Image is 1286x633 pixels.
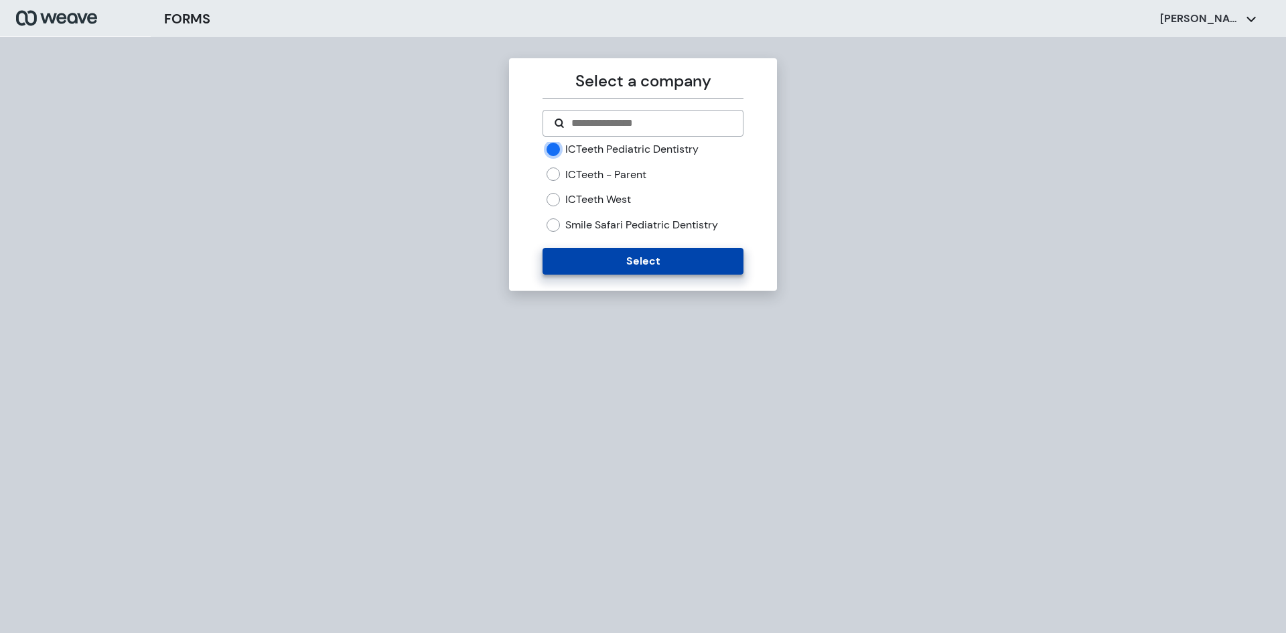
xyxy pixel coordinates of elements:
label: ICTeeth West [565,192,631,207]
p: [PERSON_NAME] [1160,11,1240,26]
input: Search [570,115,731,131]
button: Select [543,248,743,275]
label: ICTeeth Pediatric Dentistry [565,142,699,157]
label: ICTeeth - Parent [565,167,646,182]
p: Select a company [543,69,743,93]
h3: FORMS [164,9,210,29]
label: Smile Safari Pediatric Dentistry [565,218,718,232]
